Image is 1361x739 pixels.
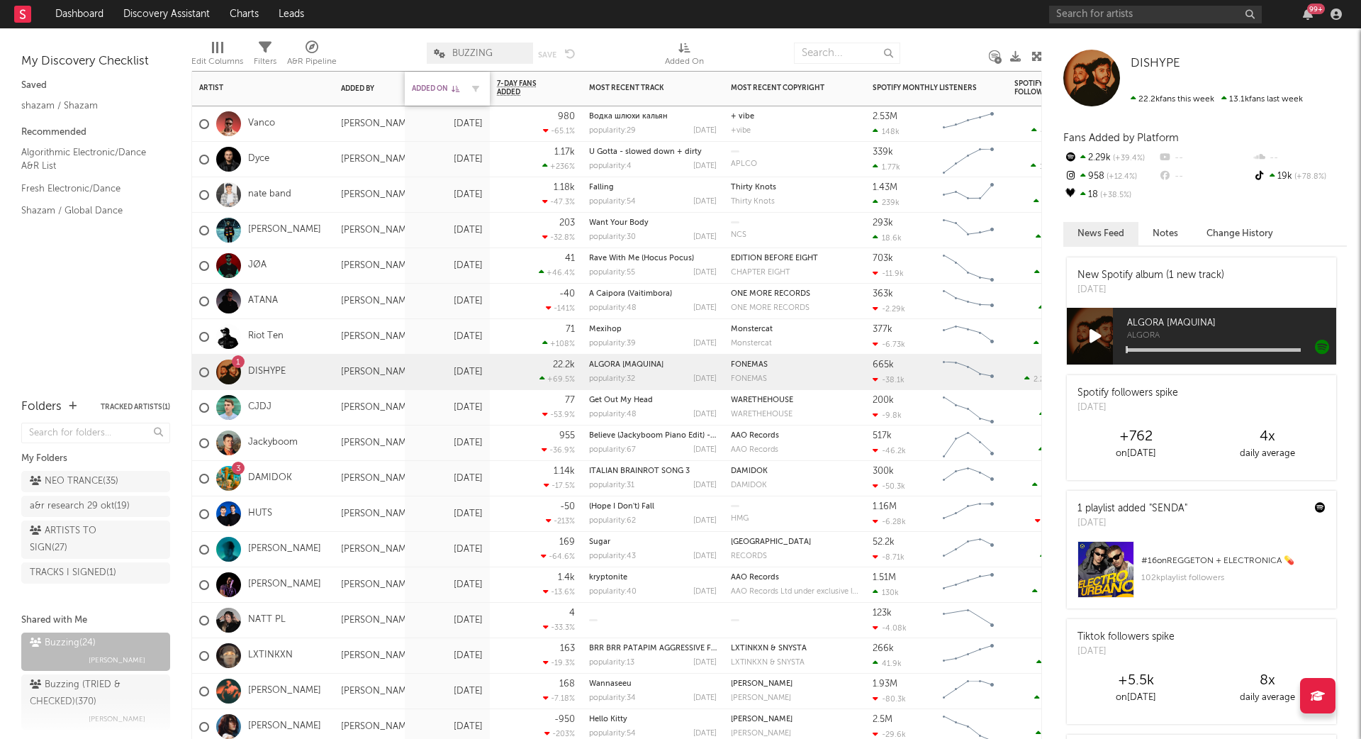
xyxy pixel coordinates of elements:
[731,269,858,277] div: CHAPTER EIGHT
[248,650,293,662] a: LXTINKXN
[731,290,858,298] div: ONE MORE RECORDS
[341,189,414,201] div: [PERSON_NAME]
[30,473,118,490] div: NEO TRANCE ( 35 )
[341,402,414,413] div: [PERSON_NAME]
[873,289,893,299] div: 363k
[1031,126,1085,135] div: ( )
[1292,173,1326,181] span: +78.8 %
[1098,191,1131,199] span: +38.5 %
[89,652,145,669] span: [PERSON_NAME]
[30,565,116,582] div: TRACKS I SIGNED ( 1 )
[21,633,170,671] a: Buzzing(24)[PERSON_NAME]
[191,53,243,70] div: Edit Columns
[1024,374,1085,384] div: ( )
[693,552,717,560] div: [DATE]
[412,435,483,452] div: [DATE]
[589,148,702,156] a: U Gotta - slowed down + dirty
[341,438,414,449] div: [PERSON_NAME]
[589,574,627,582] a: kryptonite
[589,113,717,121] div: Водка шлюхи кальян
[731,467,858,475] div: copyright: DAMIDOK
[1192,222,1287,245] button: Change History
[1131,95,1303,104] span: 13.1k fans last week
[1158,149,1252,167] div: --
[873,304,905,313] div: -2.29k
[1131,57,1180,71] a: DISHYPE
[538,51,556,59] button: Save
[1138,222,1192,245] button: Notes
[412,364,483,381] div: [DATE]
[731,361,858,369] div: FONEMAS
[21,450,170,467] div: My Folders
[21,562,170,584] a: TRACKS I SIGNED(1)
[1063,186,1158,204] div: 18
[341,84,376,93] div: Added By
[731,231,858,239] div: label: NCS
[566,325,575,334] div: 71
[191,35,243,77] div: Edit Columns
[1253,149,1347,167] div: --
[565,254,575,263] div: 41
[341,154,414,165] div: [PERSON_NAME]
[589,219,649,227] a: Want Your Body
[731,340,858,348] div: Monstercat
[731,432,858,440] div: copyright: AAO Records
[873,467,894,476] div: 300k
[1077,516,1187,530] div: [DATE]
[589,716,627,723] a: Hello Kitty
[542,445,575,455] div: -36.9 %
[412,506,483,523] div: [DATE]
[731,160,858,168] div: label: APLCO
[731,84,837,92] div: Most Recent Copyright
[731,231,858,239] div: NCS
[1077,386,1178,401] div: Spotify followers spike
[412,399,483,416] div: [DATE]
[341,509,414,520] div: [PERSON_NAME]
[731,446,858,454] div: AAO Records
[693,198,717,206] div: [DATE]
[546,304,575,313] div: -141 %
[341,296,414,307] div: [PERSON_NAME]
[543,126,575,135] div: -65.1 %
[544,481,575,490] div: -17.5 %
[589,304,637,312] div: popularity: 48
[731,198,858,206] div: Thirty Knots
[936,248,1000,284] svg: Chart title
[248,721,321,733] a: [PERSON_NAME]
[412,328,483,345] div: [DATE]
[30,677,158,711] div: Buzzing (TRIED & CHECKED) ( 370 )
[341,367,414,378] div: [PERSON_NAME]
[873,218,893,228] div: 293k
[542,197,575,206] div: -47.3 %
[21,77,170,94] div: Saved
[731,326,858,333] div: Monstercat
[21,471,170,492] a: NEO TRANCE(35)
[589,680,632,688] a: Wannaseeu
[731,467,858,475] div: DAMIDOK
[589,255,694,262] a: Rave With Me (Hocus Pocus)
[731,150,858,152] div: copyright:
[1014,79,1064,96] div: Spotify Followers
[873,84,979,92] div: Spotify Monthly Listeners
[248,614,286,626] a: NATT PL
[287,53,337,70] div: A&R Pipeline
[873,360,894,369] div: 665k
[731,326,858,333] div: copyright: Monstercat
[731,361,858,369] div: copyright: FONEMAS
[731,515,858,523] div: label: HMG
[412,84,461,93] div: Added On
[589,411,637,418] div: popularity: 48
[873,162,900,172] div: 1.77k
[539,268,575,277] div: +46.4 %
[248,118,275,130] a: Vanco
[731,304,858,312] div: label: ONE MORE RECORDS
[1202,445,1333,462] div: daily average
[731,290,858,298] div: copyright: ONE MORE RECORDS
[731,515,858,523] div: HMG
[731,411,858,418] div: WARETHEHOUSE
[248,579,321,591] a: [PERSON_NAME]
[559,431,575,440] div: 955
[873,431,892,440] div: 517k
[873,396,894,405] div: 200k
[589,127,636,135] div: popularity: 29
